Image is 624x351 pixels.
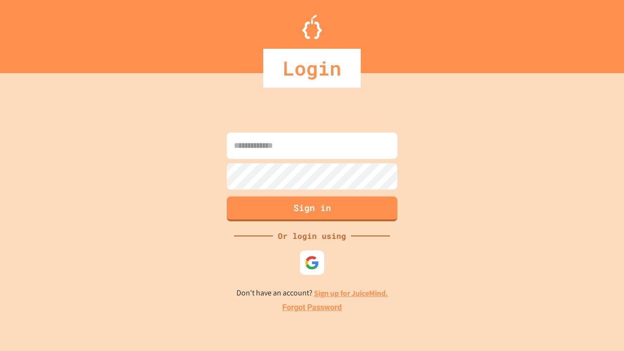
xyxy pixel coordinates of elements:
[302,15,322,39] img: Logo.svg
[282,302,342,313] a: Forgot Password
[314,288,388,298] a: Sign up for JuiceMind.
[305,255,319,270] img: google-icon.svg
[273,230,351,242] div: Or login using
[236,287,388,299] p: Don't have an account?
[227,196,397,221] button: Sign in
[263,49,361,88] div: Login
